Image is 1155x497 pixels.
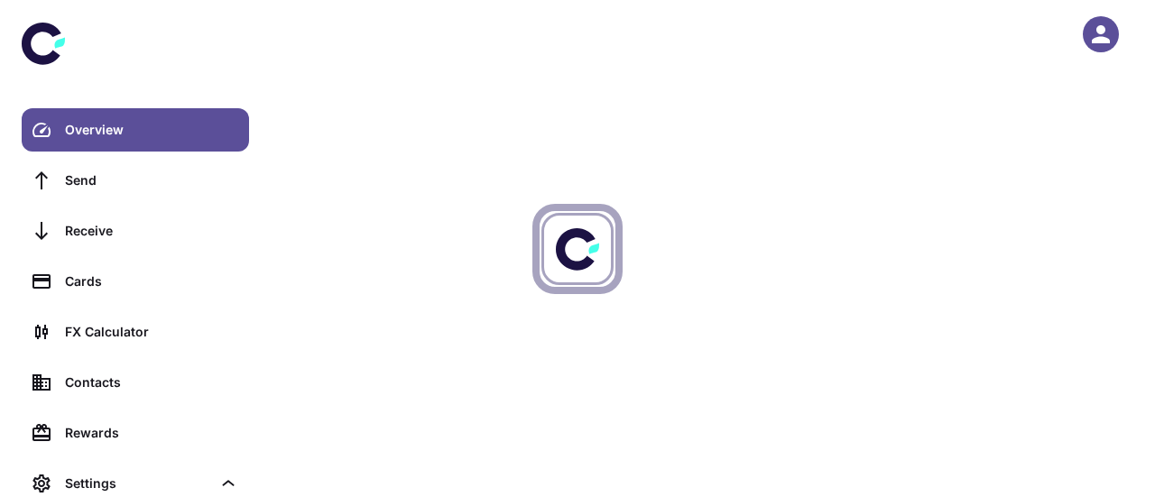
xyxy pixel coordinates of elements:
div: FX Calculator [65,322,238,342]
a: Cards [22,260,249,303]
a: FX Calculator [22,310,249,354]
div: Send [65,170,238,190]
div: Overview [65,120,238,140]
a: Send [22,159,249,202]
div: Cards [65,272,238,291]
a: Overview [22,108,249,152]
div: Receive [65,221,238,241]
div: Rewards [65,423,238,443]
a: Contacts [22,361,249,404]
a: Receive [22,209,249,253]
div: Settings [65,474,211,493]
a: Rewards [22,411,249,455]
div: Contacts [65,373,238,392]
